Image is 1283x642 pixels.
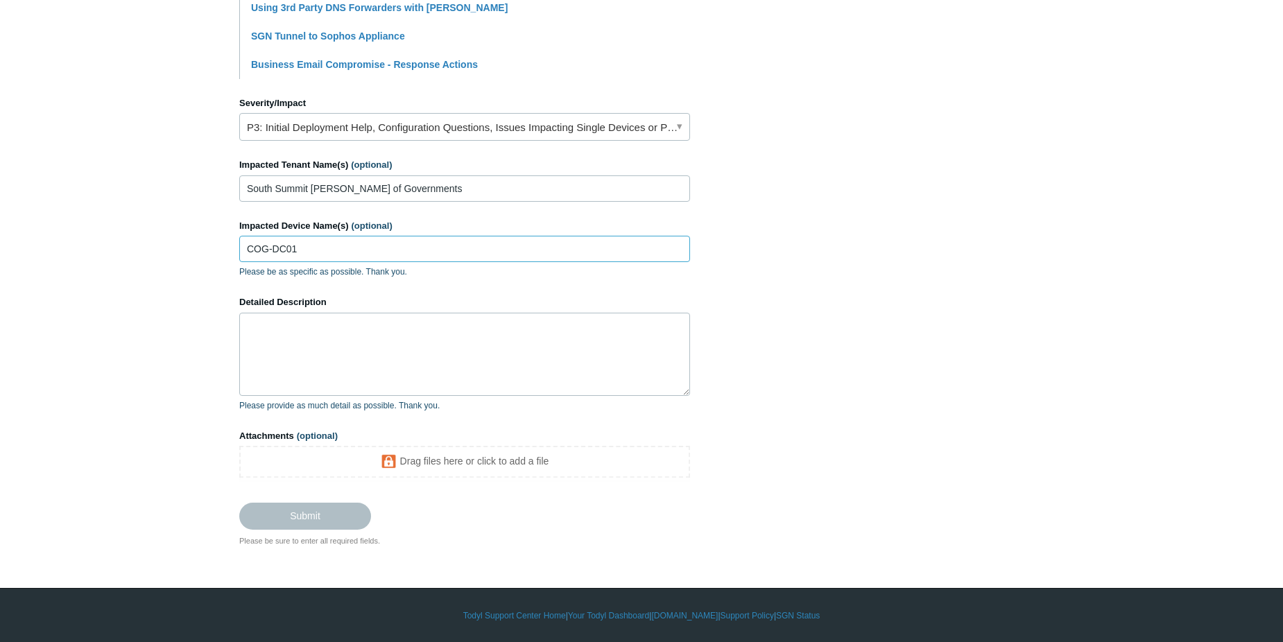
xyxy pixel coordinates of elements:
[239,113,690,141] a: P3: Initial Deployment Help, Configuration Questions, Issues Impacting Single Devices or Past Out...
[297,431,338,441] span: (optional)
[239,158,690,172] label: Impacted Tenant Name(s)
[351,159,392,170] span: (optional)
[239,609,1044,622] div: | | | |
[239,399,690,412] p: Please provide as much detail as possible. Thank you.
[352,220,393,231] span: (optional)
[239,429,690,443] label: Attachments
[239,219,690,233] label: Impacted Device Name(s)
[251,2,508,13] a: Using 3rd Party DNS Forwarders with [PERSON_NAME]
[463,609,566,622] a: Todyl Support Center Home
[251,31,405,42] a: SGN Tunnel to Sophos Appliance
[776,609,820,622] a: SGN Status
[251,59,478,70] a: Business Email Compromise - Response Actions
[651,609,718,622] a: [DOMAIN_NAME]
[239,535,690,547] div: Please be sure to enter all required fields.
[239,295,690,309] label: Detailed Description
[239,266,690,278] p: Please be as specific as possible. Thank you.
[239,503,371,529] input: Submit
[239,96,690,110] label: Severity/Impact
[721,609,774,622] a: Support Policy
[568,609,649,622] a: Your Todyl Dashboard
